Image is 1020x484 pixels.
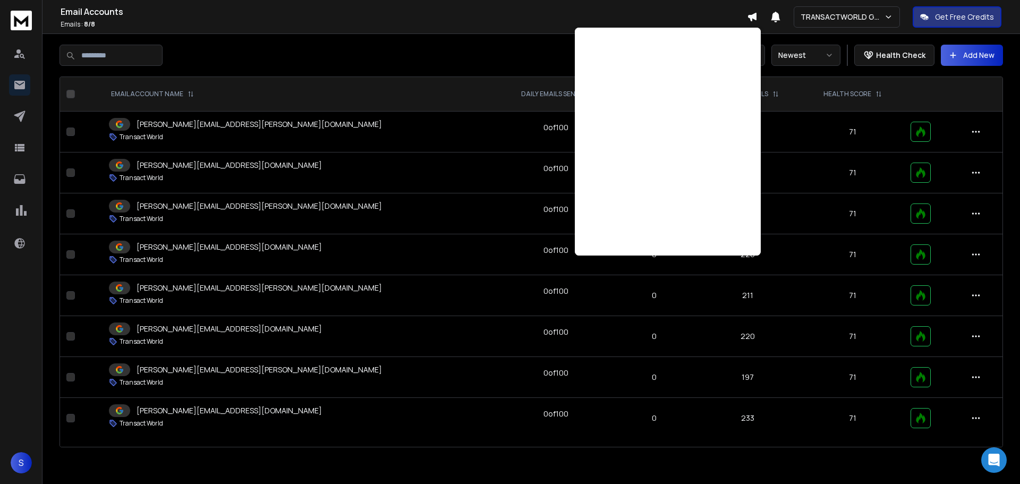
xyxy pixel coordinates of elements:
[854,45,934,66] button: Health Check
[137,201,382,211] p: [PERSON_NAME][EMAIL_ADDRESS][PERSON_NAME][DOMAIN_NAME]
[543,204,568,215] div: 0 of 100
[802,234,904,275] td: 71
[120,419,163,428] p: Transact World
[61,20,747,29] p: Emails :
[981,447,1007,473] div: Open Intercom Messenger
[137,160,322,171] p: [PERSON_NAME][EMAIL_ADDRESS][DOMAIN_NAME]
[802,112,904,152] td: 71
[11,452,32,473] button: S
[622,413,687,423] p: 0
[543,163,568,174] div: 0 of 100
[521,90,580,98] p: DAILY EMAILS SENT
[111,90,194,98] div: EMAIL ACCOUNT NAME
[120,174,163,182] p: Transact World
[137,119,382,130] p: [PERSON_NAME][EMAIL_ADDRESS][PERSON_NAME][DOMAIN_NAME]
[802,193,904,234] td: 71
[543,245,568,256] div: 0 of 100
[120,256,163,264] p: Transact World
[694,357,802,398] td: 197
[802,275,904,316] td: 71
[876,50,925,61] p: Health Check
[913,6,1001,28] button: Get Free Credits
[137,405,322,416] p: [PERSON_NAME][EMAIL_ADDRESS][DOMAIN_NAME]
[622,290,687,301] p: 0
[543,368,568,378] div: 0 of 100
[120,296,163,305] p: Transact World
[543,409,568,419] div: 0 of 100
[802,357,904,398] td: 71
[622,331,687,342] p: 0
[694,275,802,316] td: 211
[802,316,904,357] td: 71
[694,398,802,439] td: 233
[941,45,1003,66] button: Add New
[137,364,382,375] p: [PERSON_NAME][EMAIL_ADDRESS][PERSON_NAME][DOMAIN_NAME]
[543,327,568,337] div: 0 of 100
[771,45,840,66] button: Newest
[120,215,163,223] p: Transact World
[694,316,802,357] td: 220
[622,372,687,383] p: 0
[543,122,568,133] div: 0 of 100
[802,152,904,193] td: 71
[802,398,904,439] td: 71
[120,133,163,141] p: Transact World
[84,20,95,29] span: 8 / 8
[823,90,871,98] p: HEALTH SCORE
[935,12,994,22] p: Get Free Credits
[137,324,322,334] p: [PERSON_NAME][EMAIL_ADDRESS][DOMAIN_NAME]
[120,378,163,387] p: Transact World
[61,5,747,18] h1: Email Accounts
[543,286,568,296] div: 0 of 100
[120,337,163,346] p: Transact World
[137,283,382,293] p: [PERSON_NAME][EMAIL_ADDRESS][PERSON_NAME][DOMAIN_NAME]
[801,12,884,22] p: TRANSACTWORLD GROUP
[137,242,322,252] p: [PERSON_NAME][EMAIL_ADDRESS][DOMAIN_NAME]
[11,11,32,30] img: logo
